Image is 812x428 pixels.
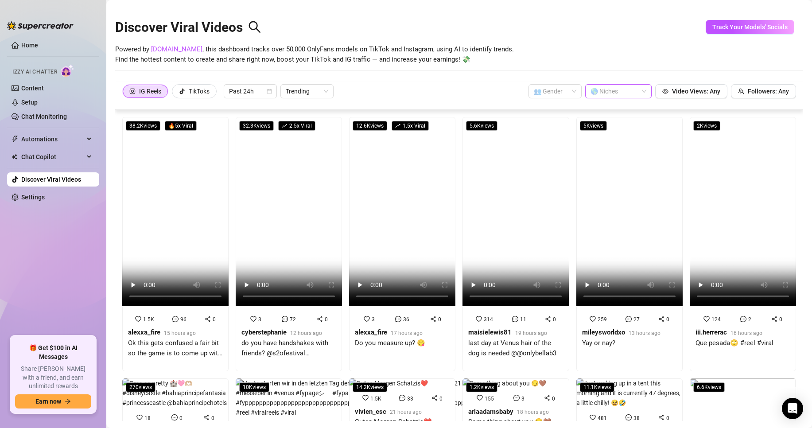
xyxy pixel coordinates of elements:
span: 2 [748,316,751,323]
span: 0 [179,415,183,421]
h2: Discover Viral Videos [115,19,261,36]
span: 3 [521,396,524,402]
span: tik-tok [179,88,185,94]
span: 38 [633,415,640,421]
span: heart [136,414,143,420]
span: share-alt [658,316,664,322]
img: Chat Copilot [12,154,17,160]
a: Content [21,85,44,92]
span: 18 hours ago [517,409,549,415]
a: Chat Monitoring [21,113,67,120]
span: rise [395,123,400,128]
span: 481 [598,415,607,421]
img: Heute starten wir in den letzten Tag der Venus Messe 🫶🏻 Besucht uns in Halle 21 A 🙌🏻 #messeberlin... [236,378,493,417]
a: 32.3Kviewsrise2.5x Viral3720cyberstephanie12 hours agodo you have handshakes with friends? @s2ofe... [236,117,342,371]
span: message [513,395,520,401]
span: share-alt [544,395,550,401]
span: 0 [325,316,328,323]
span: 0 [666,415,669,421]
span: 0 [211,415,214,421]
button: Followers: Any [731,84,796,98]
span: 259 [598,316,607,323]
span: 0 [779,316,782,323]
span: thunderbolt [12,136,19,143]
strong: maisielewis81 [468,328,512,336]
span: message [626,414,632,420]
span: 314 [484,316,493,323]
div: Guten Morgen Schatzis❤️ [355,417,432,428]
div: last day at Venus hair of the dog is needed @@onlybellab3 [468,338,563,359]
span: Powered by , this dashboard tracks over 50,000 OnlyFans models on TikTok and Instagram, using AI ... [115,44,514,65]
span: Track Your Models' Socials [712,23,788,31]
strong: vivien_esc [355,408,386,416]
span: 3 [258,316,261,323]
a: Home [21,42,38,49]
span: share-alt [317,316,323,322]
span: message [626,316,632,322]
span: 155 [485,396,494,402]
span: team [738,88,744,94]
img: Omg so pretty 🏰🩷🫶🏼 #disneycastle #bahiaprincipefantasia #princesscastle @bahiaprincipehotels [122,378,229,408]
span: Earn now [35,398,61,405]
strong: mileysworldxo [582,328,625,336]
div: Ok this gets confused a fair bit so the game is to come up with a 4 syllable RHYME related to wha... [128,338,223,359]
span: 14.2K views [353,382,387,392]
span: share-alt [658,414,664,420]
span: Video Views: Any [672,88,720,95]
span: 17 hours ago [391,330,423,336]
span: rise [282,123,287,128]
span: 1.5K [143,316,154,323]
span: message [172,316,179,322]
span: 27 [633,316,640,323]
span: 33 [407,396,413,402]
span: heart [476,316,482,322]
button: Track Your Models' Socials [706,20,794,34]
div: Some thing about you 😏🤎 [468,417,552,428]
span: 2.5 x Viral [278,121,315,131]
span: 38.2K views [126,121,160,131]
span: 0 [439,396,443,402]
span: 1.2K views [466,382,497,392]
div: Que pesada🙄 #reel #viral [695,338,773,349]
span: heart [703,316,710,322]
span: calendar [267,89,272,94]
div: do you have handshakes with friends? @s2ofestival @thefestivalbabes @1pulseevents @s2oamerica [241,338,336,359]
span: 3 [372,316,375,323]
a: 12.6Kviewsrise1.5x Viral3360alexxa_fire17 hours agoDo you measure up? 😋 [349,117,455,371]
div: Yay or nay? [582,338,660,349]
span: Automations [21,132,84,146]
span: 5.6K views [466,121,497,131]
div: TikToks [189,85,210,98]
span: Past 24h [229,85,272,98]
span: 0 [438,316,441,323]
span: share-alt [430,316,436,322]
div: Do you measure up? 😋 [355,338,425,349]
span: heart [135,316,141,322]
span: heart [364,316,370,322]
span: Followers: Any [748,88,789,95]
span: 72 [290,316,296,323]
a: Setup [21,99,38,106]
img: Just waking up in a tent this morning and it is currently 47 degrees, a little chilly! 😆🤣 [576,378,683,408]
span: heart [250,316,256,322]
span: share-alt [203,414,210,420]
span: Izzy AI Chatter [12,68,57,76]
span: message [395,316,401,322]
span: 16 hours ago [730,330,762,336]
span: 0 [552,396,555,402]
img: Guten Morgen Schatzis❤️ [349,378,428,388]
span: 12.6K views [353,121,387,131]
a: [DOMAIN_NAME] [151,45,202,53]
span: 11 [520,316,526,323]
span: Share [PERSON_NAME] with a friend, and earn unlimited rewards [15,365,91,391]
img: Some thing about you 😏🤎 [462,378,546,388]
span: 13 hours ago [629,330,660,336]
span: 18 [144,415,151,421]
span: heart [477,395,483,401]
span: 0 [666,316,669,323]
a: 5Kviews259270mileysworldxo13 hours agoYay or nay? [576,117,683,371]
span: Chat Copilot [21,150,84,164]
span: 96 [180,316,186,323]
div: IG Reels [139,85,161,98]
span: search [248,20,261,34]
